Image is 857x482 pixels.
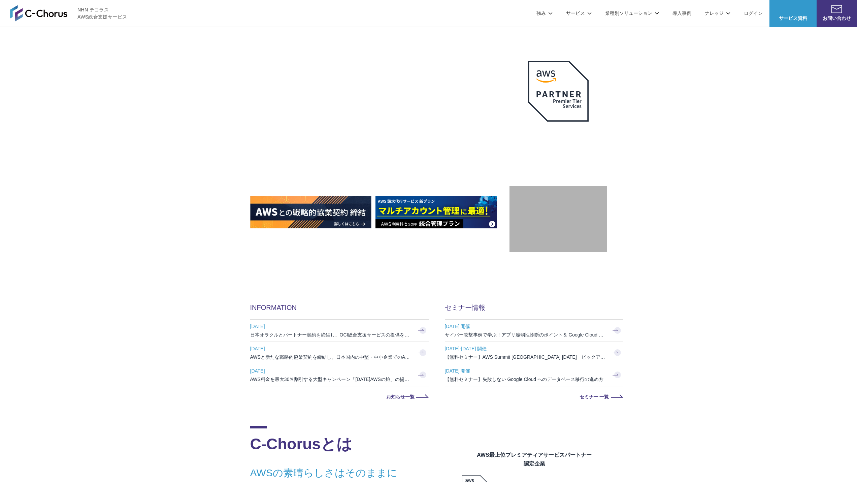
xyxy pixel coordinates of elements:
img: お問い合わせ [831,5,842,13]
span: お問い合わせ [817,15,857,22]
p: AWSの導入からコスト削減、 構成・運用の最適化からデータ活用まで 規模や業種業態を問わない マネージドサービスで [250,74,509,104]
span: [DATE] 開催 [445,321,606,331]
figcaption: AWS最上位プレミアティアサービスパートナー 認定企業 [462,451,607,468]
p: ナレッジ [705,10,730,17]
h2: INFORMATION [250,303,429,313]
a: [DATE] AWSと新たな戦略的協業契約を締結し、日本国内の中堅・中小企業でのAWS活用を加速 [250,342,429,364]
span: [DATE] [250,344,412,354]
a: AWS総合支援サービス C-Chorus NHN テコラスAWS総合支援サービス [10,5,127,21]
img: AWSとの戦略的協業契約 締結 [250,196,371,228]
h3: AWS料金を最大30％割引する大型キャンペーン「[DATE]AWSの旅」の提供を開始 [250,376,412,383]
img: AWS請求代行サービス 統合管理プラン [375,196,497,228]
img: 契約件数 [523,196,594,246]
h3: 【無料セミナー】AWS Summit [GEOGRAPHIC_DATA] [DATE] ピックアップセッション [445,354,606,360]
h2: セミナー情報 [445,303,623,313]
p: サービス [566,10,592,17]
h2: C-Chorusとは [250,426,462,456]
a: [DATE] 開催 【無料セミナー】失敗しない Google Cloud へのデータベース移行の進め方 [445,364,623,386]
img: AWS総合支援サービス C-Chorus [10,5,67,21]
a: [DATE]-[DATE] 開催 【無料セミナー】AWS Summit [GEOGRAPHIC_DATA] [DATE] ピックアップセッション [445,342,623,364]
h3: 【無料セミナー】失敗しない Google Cloud へのデータベース移行の進め方 [445,376,606,383]
p: 最上位プレミアティア サービスパートナー [520,130,597,156]
img: AWSプレミアティアサービスパートナー [528,61,589,122]
h3: 日本オラクルとパートナー契約を締結し、OCI総合支援サービスの提供を開始 [250,331,412,338]
a: [DATE] AWS料金を最大30％割引する大型キャンペーン「[DATE]AWSの旅」の提供を開始 [250,364,429,386]
span: サービス資料 [769,15,817,22]
img: AWS総合支援サービス C-Chorus サービス資料 [788,5,798,13]
a: ログイン [744,10,763,17]
h3: サイバー攻撃事例で学ぶ！アプリ脆弱性診断のポイント＆ Google Cloud セキュリティ対策 [445,331,606,338]
a: 導入事例 [672,10,691,17]
span: [DATE]-[DATE] 開催 [445,344,606,354]
span: [DATE] [250,321,412,331]
a: [DATE] 日本オラクルとパートナー契約を締結し、OCI総合支援サービスの提供を開始 [250,320,429,342]
em: AWS [551,131,566,138]
h3: AWSと新たな戦略的協業契約を締結し、日本国内の中堅・中小企業でのAWS活用を加速 [250,354,412,360]
a: セミナー 一覧 [445,394,623,399]
span: [DATE] [250,366,412,376]
span: NHN テコラス AWS総合支援サービス [77,6,127,21]
p: 強み [536,10,553,17]
h1: AWS ジャーニーの 成功を実現 [250,111,509,175]
a: [DATE] 開催 サイバー攻撃事例で学ぶ！アプリ脆弱性診断のポイント＆ Google Cloud セキュリティ対策 [445,320,623,342]
span: [DATE] 開催 [445,366,606,376]
p: 業種別ソリューション [605,10,659,17]
a: お知らせ一覧 [250,394,429,399]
